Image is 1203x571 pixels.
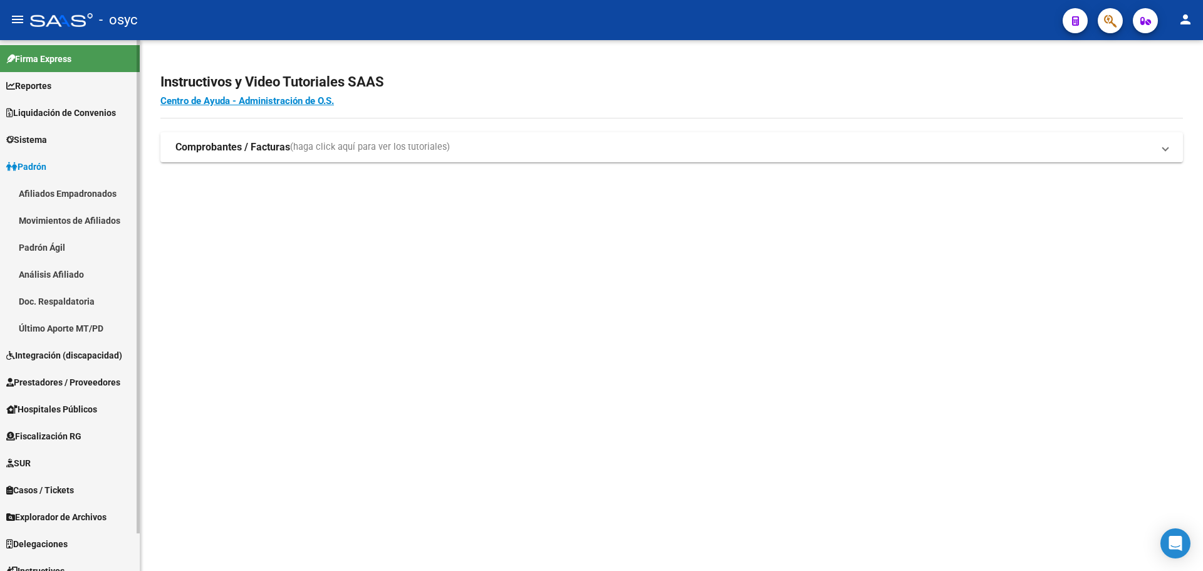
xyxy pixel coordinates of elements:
[6,510,107,524] span: Explorador de Archivos
[6,106,116,120] span: Liquidación de Convenios
[6,52,71,66] span: Firma Express
[160,132,1183,162] mat-expansion-panel-header: Comprobantes / Facturas(haga click aquí para ver los tutoriales)
[1160,528,1190,558] div: Open Intercom Messenger
[10,12,25,27] mat-icon: menu
[6,79,51,93] span: Reportes
[160,95,334,107] a: Centro de Ayuda - Administración de O.S.
[99,6,138,34] span: - osyc
[290,140,450,154] span: (haga click aquí para ver los tutoriales)
[6,456,31,470] span: SUR
[6,348,122,362] span: Integración (discapacidad)
[6,375,120,389] span: Prestadores / Proveedores
[6,160,46,174] span: Padrón
[160,70,1183,94] h2: Instructivos y Video Tutoriales SAAS
[175,140,290,154] strong: Comprobantes / Facturas
[1178,12,1193,27] mat-icon: person
[6,402,97,416] span: Hospitales Públicos
[6,483,74,497] span: Casos / Tickets
[6,429,81,443] span: Fiscalización RG
[6,537,68,551] span: Delegaciones
[6,133,47,147] span: Sistema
